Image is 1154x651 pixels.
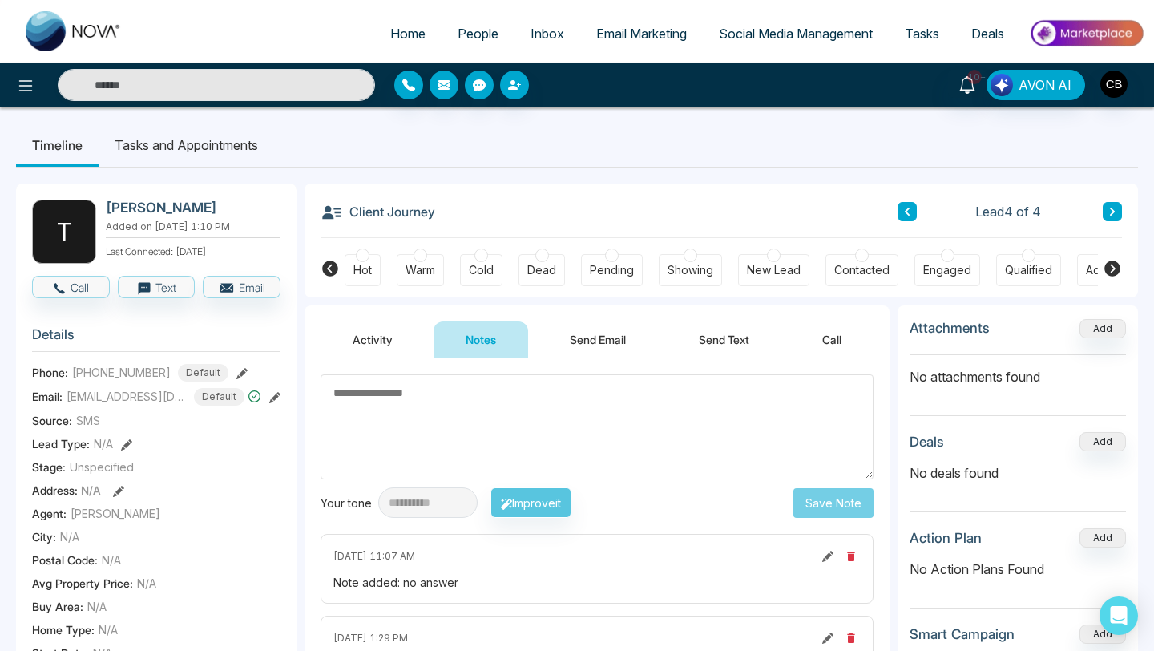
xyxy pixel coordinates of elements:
[910,355,1126,386] p: No attachments found
[203,276,280,298] button: Email
[26,11,122,51] img: Nova CRM Logo
[747,262,801,278] div: New Lead
[889,18,955,49] a: Tasks
[94,435,113,452] span: N/A
[106,200,274,216] h2: [PERSON_NAME]
[32,276,110,298] button: Call
[434,321,528,358] button: Notes
[948,70,987,98] a: 10+
[32,482,101,499] span: Address:
[719,26,873,42] span: Social Media Management
[321,321,425,358] button: Activity
[32,459,66,475] span: Stage:
[793,488,874,518] button: Save Note
[194,388,244,406] span: Default
[531,26,564,42] span: Inbox
[1019,75,1071,95] span: AVON AI
[32,575,133,592] span: Avg Property Price :
[102,552,121,568] span: N/A
[1079,432,1126,451] button: Add
[321,495,378,511] div: Your tone
[353,262,372,278] div: Hot
[580,18,703,49] a: Email Marketing
[910,626,1015,642] h3: Smart Campaign
[137,575,156,592] span: N/A
[975,202,1041,221] span: Lead 4 of 4
[527,262,556,278] div: Dead
[514,18,580,49] a: Inbox
[118,276,196,298] button: Text
[406,262,435,278] div: Warm
[955,18,1020,49] a: Deals
[1005,262,1052,278] div: Qualified
[910,434,944,450] h3: Deals
[76,412,100,429] span: SMS
[32,552,98,568] span: Postal Code :
[67,388,187,405] span: [EMAIL_ADDRESS][DOMAIN_NAME]
[32,412,72,429] span: Source:
[70,459,134,475] span: Unspecified
[333,574,861,591] div: Note added: no answer
[32,200,96,264] div: T
[469,262,494,278] div: Cold
[106,220,280,234] p: Added on [DATE] 1:10 PM
[905,26,939,42] span: Tasks
[32,435,90,452] span: Lead Type:
[442,18,514,49] a: People
[967,70,982,84] span: 10+
[32,505,67,522] span: Agent:
[333,631,408,645] span: [DATE] 1:29 PM
[32,388,63,405] span: Email:
[596,26,687,42] span: Email Marketing
[32,621,95,638] span: Home Type :
[81,483,101,497] span: N/A
[71,505,160,522] span: [PERSON_NAME]
[910,530,982,546] h3: Action Plan
[987,70,1085,100] button: AVON AI
[790,321,874,358] button: Call
[99,621,118,638] span: N/A
[971,26,1004,42] span: Deals
[87,598,107,615] span: N/A
[321,200,435,224] h3: Client Journey
[910,463,1126,483] p: No deals found
[32,598,83,615] span: Buy Area :
[99,123,274,167] li: Tasks and Appointments
[1079,321,1126,334] span: Add
[910,560,1126,579] p: No Action Plans Found
[458,26,498,42] span: People
[32,326,280,351] h3: Details
[60,528,79,545] span: N/A
[32,364,68,381] span: Phone:
[72,364,171,381] span: [PHONE_NUMBER]
[923,262,971,278] div: Engaged
[668,262,713,278] div: Showing
[106,241,280,259] p: Last Connected: [DATE]
[991,74,1013,96] img: Lead Flow
[1086,262,1152,278] div: Active Client
[1079,528,1126,548] button: Add
[178,364,228,382] span: Default
[16,123,99,167] li: Timeline
[538,321,658,358] button: Send Email
[910,320,990,336] h3: Attachments
[590,262,634,278] div: Pending
[1100,71,1128,98] img: User Avatar
[703,18,889,49] a: Social Media Management
[667,321,781,358] button: Send Text
[333,549,415,564] span: [DATE] 11:07 AM
[1079,625,1126,644] button: Add
[32,528,56,545] span: City :
[1100,596,1138,635] div: Open Intercom Messenger
[374,18,442,49] a: Home
[834,262,890,278] div: Contacted
[1028,15,1144,51] img: Market-place.gif
[390,26,426,42] span: Home
[1079,319,1126,338] button: Add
